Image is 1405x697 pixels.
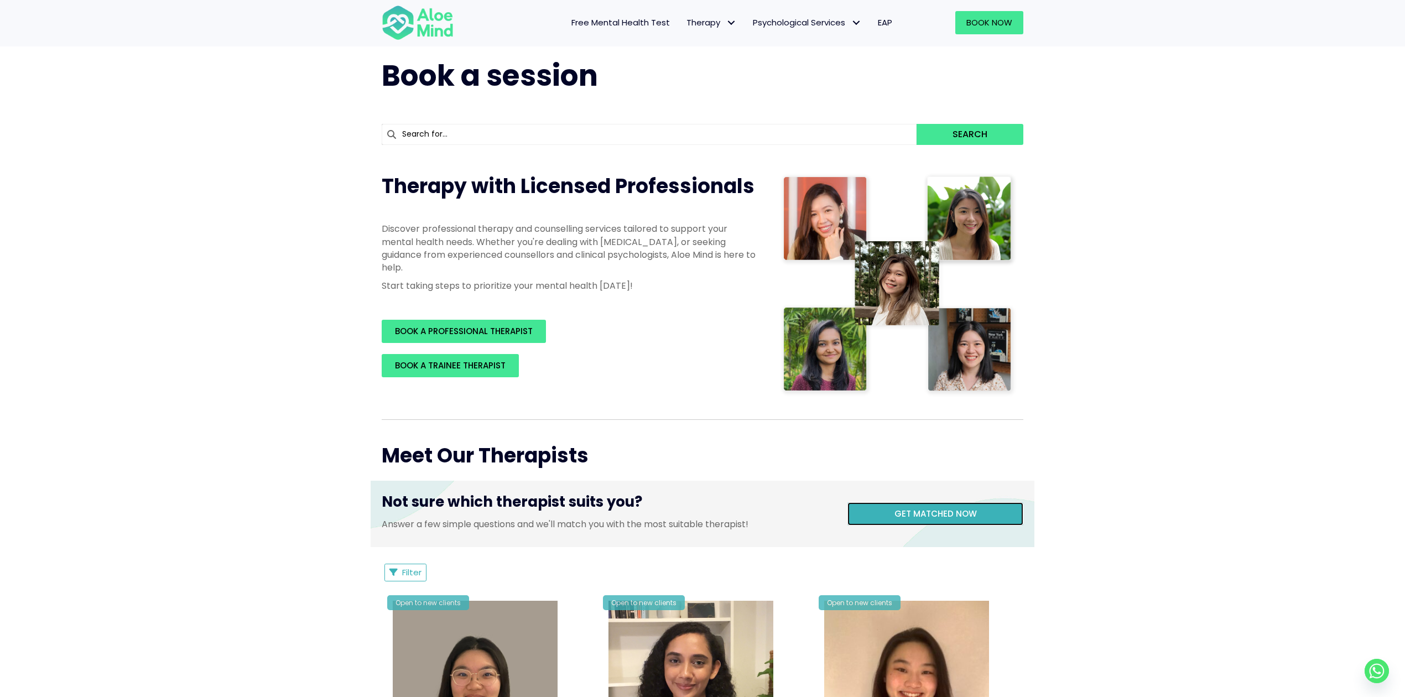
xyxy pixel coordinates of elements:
nav: Menu [468,11,901,34]
span: Therapy: submenu [723,15,739,31]
a: TherapyTherapy: submenu [678,11,745,34]
span: Filter [402,566,421,578]
span: BOOK A TRAINEE THERAPIST [395,360,506,371]
span: Book Now [966,17,1012,28]
img: Therapist collage [780,173,1017,397]
a: BOOK A TRAINEE THERAPIST [382,354,519,377]
button: Search [917,124,1023,145]
span: Meet Our Therapists [382,441,589,470]
div: Open to new clients [387,595,469,610]
div: Open to new clients [819,595,901,610]
a: Free Mental Health Test [563,11,678,34]
span: Therapy with Licensed Professionals [382,172,754,200]
p: Answer a few simple questions and we'll match you with the most suitable therapist! [382,518,831,530]
p: Start taking steps to prioritize your mental health [DATE]! [382,279,758,292]
h3: Not sure which therapist suits you? [382,492,831,517]
div: Open to new clients [603,595,685,610]
span: Psychological Services [753,17,861,28]
input: Search for... [382,124,917,145]
p: Discover professional therapy and counselling services tailored to support your mental health nee... [382,222,758,274]
span: Get matched now [894,508,977,519]
a: BOOK A PROFESSIONAL THERAPIST [382,320,546,343]
span: Psychological Services: submenu [848,15,864,31]
a: Whatsapp [1365,659,1389,683]
button: Filter Listings [384,564,426,581]
a: Psychological ServicesPsychological Services: submenu [745,11,870,34]
span: Therapy [686,17,736,28]
img: Aloe mind Logo [382,4,454,41]
a: Get matched now [847,502,1023,526]
span: BOOK A PROFESSIONAL THERAPIST [395,325,533,337]
a: Book Now [955,11,1023,34]
span: EAP [878,17,892,28]
span: Book a session [382,55,598,96]
a: EAP [870,11,901,34]
span: Free Mental Health Test [571,17,670,28]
